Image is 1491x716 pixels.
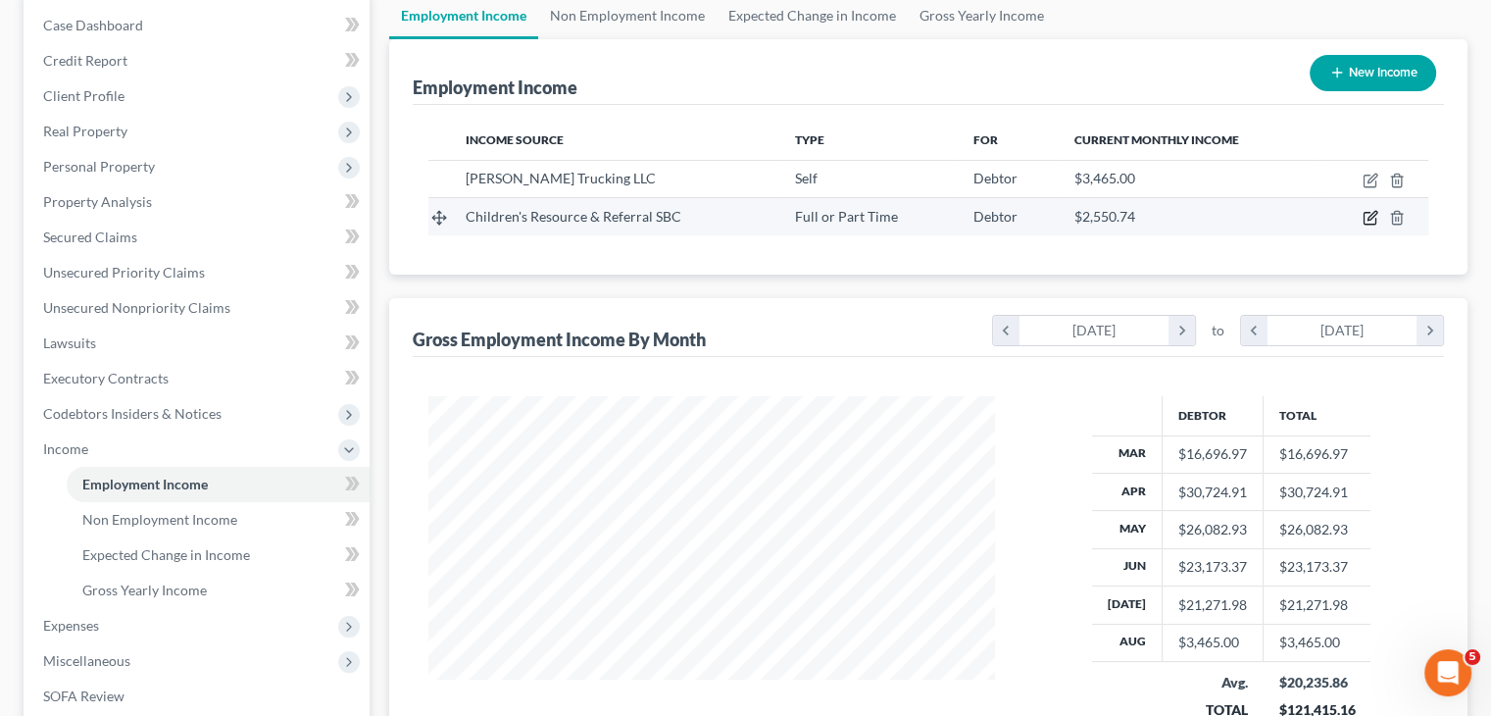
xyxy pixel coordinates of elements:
[1092,548,1163,586] th: Jun
[1178,483,1247,502] div: $30,724.91
[1178,633,1247,652] div: $3,465.00
[413,328,706,351] div: Gross Employment Income By Month
[43,52,127,69] span: Credit Report
[1162,396,1263,435] th: Debtor
[43,299,230,316] span: Unsecured Nonpriority Claims
[43,440,88,457] span: Income
[1416,316,1443,345] i: chevron_right
[43,688,124,704] span: SOFA Review
[1168,316,1195,345] i: chevron_right
[1263,396,1370,435] th: Total
[43,652,130,669] span: Miscellaneous
[1178,595,1247,615] div: $21,271.98
[1310,55,1436,91] button: New Income
[27,255,370,290] a: Unsecured Priority Claims
[1092,435,1163,473] th: Mar
[67,537,370,573] a: Expected Change in Income
[1263,548,1370,586] td: $23,173.37
[27,184,370,220] a: Property Analysis
[27,326,370,361] a: Lawsuits
[82,546,250,563] span: Expected Change in Income
[973,132,998,147] span: For
[1074,170,1135,186] span: $3,465.00
[1263,473,1370,510] td: $30,724.91
[466,208,681,225] span: Children's Resource & Referral SBC
[1278,673,1355,692] div: $20,235.86
[27,361,370,396] a: Executory Contracts
[27,220,370,255] a: Secured Claims
[1178,557,1247,577] div: $23,173.37
[1241,316,1267,345] i: chevron_left
[43,370,169,386] span: Executory Contracts
[67,467,370,502] a: Employment Income
[1212,321,1224,340] span: to
[27,290,370,326] a: Unsecured Nonpriority Claims
[993,316,1019,345] i: chevron_left
[413,76,577,99] div: Employment Income
[82,476,208,492] span: Employment Income
[1263,624,1370,661] td: $3,465.00
[973,208,1018,225] span: Debtor
[1092,511,1163,548] th: May
[466,132,564,147] span: Income Source
[1092,473,1163,510] th: Apr
[1263,587,1370,624] td: $21,271.98
[67,502,370,537] a: Non Employment Income
[1092,624,1163,661] th: Aug
[43,334,96,351] span: Lawsuits
[43,264,205,281] span: Unsecured Priority Claims
[43,87,124,104] span: Client Profile
[43,229,137,245] span: Secured Claims
[27,43,370,78] a: Credit Report
[794,170,817,186] span: Self
[1465,649,1480,665] span: 5
[973,170,1018,186] span: Debtor
[27,8,370,43] a: Case Dashboard
[1263,511,1370,548] td: $26,082.93
[82,511,237,528] span: Non Employment Income
[1074,208,1135,225] span: $2,550.74
[1019,316,1169,345] div: [DATE]
[1074,132,1239,147] span: Current Monthly Income
[43,617,99,634] span: Expenses
[43,123,127,139] span: Real Property
[794,208,897,225] span: Full or Part Time
[1267,316,1417,345] div: [DATE]
[1178,520,1247,539] div: $26,082.93
[43,17,143,33] span: Case Dashboard
[794,132,823,147] span: Type
[67,573,370,608] a: Gross Yearly Income
[1177,673,1247,692] div: Avg.
[43,405,222,422] span: Codebtors Insiders & Notices
[1178,444,1247,464] div: $16,696.97
[1263,435,1370,473] td: $16,696.97
[43,193,152,210] span: Property Analysis
[1092,587,1163,624] th: [DATE]
[27,679,370,714] a: SOFA Review
[466,170,656,186] span: [PERSON_NAME] Trucking LLC
[1424,649,1471,696] iframe: Intercom live chat
[43,158,155,175] span: Personal Property
[82,582,207,598] span: Gross Yearly Income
